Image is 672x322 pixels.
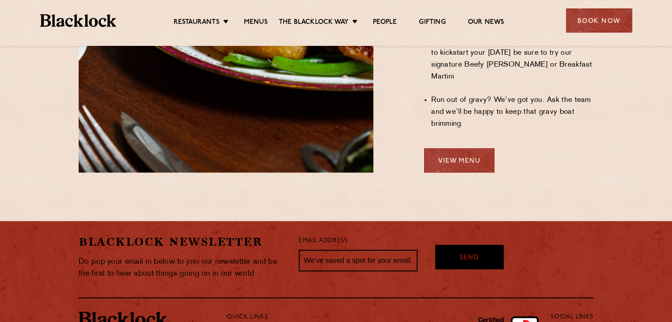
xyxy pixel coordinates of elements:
a: Our News [468,18,505,28]
a: Gifting [419,18,445,28]
a: Menus [244,18,268,28]
a: View Menu [424,148,494,172]
a: The Blacklock Way [279,18,349,28]
li: Run out of gravy? We’ve got you. Ask the team and we’ll be happy to keep that gravy boat brimming [431,94,593,130]
a: People [373,18,397,28]
div: Book Now [566,8,632,33]
label: Email Address [299,236,347,246]
h2: Blacklock Newsletter [79,234,285,250]
a: Restaurants [174,18,220,28]
img: BL_Textured_Logo-footer-cropped.svg [40,14,117,27]
li: If you had a big [DATE] or need a little booster to kickstart your [DATE] be sure to try our sign... [431,35,593,83]
input: We’ve saved a spot for your email... [299,250,418,272]
span: Send [459,253,479,263]
p: Do pop your email in below to join our newsletter and be the first to hear about things going on ... [79,256,285,280]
